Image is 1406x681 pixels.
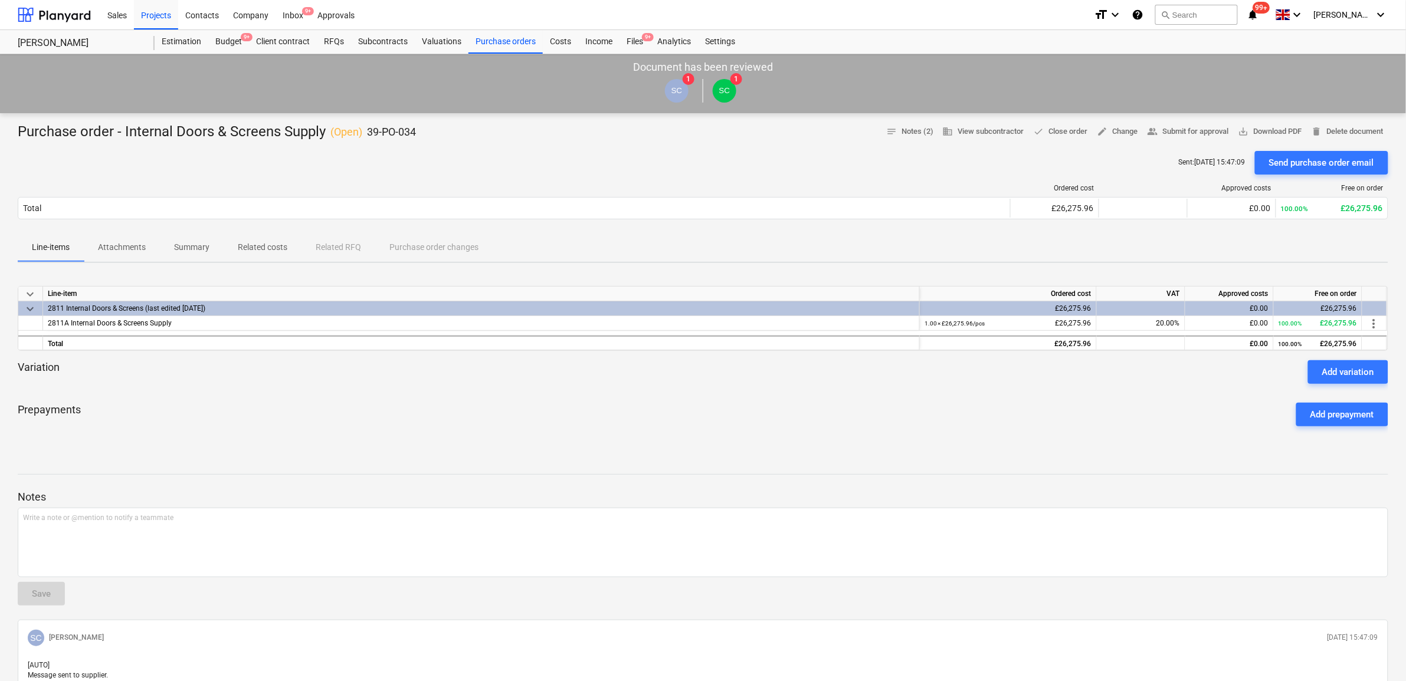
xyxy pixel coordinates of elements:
[1190,316,1269,331] div: £0.00
[1161,10,1170,19] span: search
[1279,301,1357,316] div: £26,275.96
[713,79,736,103] div: Sam Cornford
[241,33,253,41] span: 9+
[1143,123,1234,141] button: Submit for approval
[468,30,543,54] a: Purchase orders
[925,301,1092,316] div: £26,275.96
[1238,126,1249,137] span: save_alt
[1097,287,1185,301] div: VAT
[1093,123,1143,141] button: Change
[620,30,650,54] div: Files
[1274,287,1362,301] div: Free on order
[1148,126,1158,137] span: people_alt
[1094,8,1108,22] i: format_size
[249,30,317,54] a: Client contract
[1238,125,1302,139] span: Download PDF
[1132,8,1143,22] i: Knowledge base
[1279,337,1357,351] div: £26,275.96
[1307,123,1388,141] button: Delete document
[886,126,897,137] span: notes
[698,30,742,54] a: Settings
[1192,203,1271,213] div: £0.00
[351,30,415,54] a: Subcontracts
[18,123,416,142] div: Purchase order - Internal Doors & Screens Supply
[1179,157,1246,167] p: Sent : [DATE] 15:47:09
[23,203,41,213] div: Total
[671,86,683,95] span: SC
[302,7,314,15] span: 9+
[938,123,1029,141] button: View subcontractor
[208,30,249,54] a: Budget9+
[1314,10,1373,19] span: [PERSON_NAME]
[174,241,209,254] p: Summary
[1247,8,1259,22] i: notifications
[1253,2,1270,14] span: 99+
[1269,155,1374,170] div: Send purchase order email
[317,30,351,54] a: RFQs
[1192,184,1271,192] div: Approved costs
[155,30,208,54] a: Estimation
[32,241,70,254] p: Line-items
[1190,337,1269,351] div: £0.00
[881,123,938,141] button: Notes (2)
[238,241,287,254] p: Related costs
[23,287,37,301] span: keyboard_arrow_down
[683,73,694,85] span: 1
[49,633,104,643] p: [PERSON_NAME]
[925,320,985,327] small: 1.00 × £26,275.96 / pcs
[367,125,416,139] p: 39-PO-034
[665,79,689,103] div: Sam Cornford
[1328,633,1378,643] p: [DATE] 15:47:09
[920,287,1097,301] div: Ordered cost
[1281,184,1384,192] div: Free on order
[543,30,578,54] a: Costs
[1308,360,1388,384] button: Add variation
[730,73,742,85] span: 1
[1097,126,1108,137] span: edit
[1310,407,1374,422] div: Add prepayment
[1322,364,1374,380] div: Add variation
[1374,8,1388,22] i: keyboard_arrow_down
[18,403,81,426] p: Prepayments
[1015,203,1094,213] div: £26,275.96
[1290,8,1305,22] i: keyboard_arrow_down
[43,287,920,301] div: Line-item
[633,60,773,74] p: Document has been reviewed
[1279,341,1302,347] small: 100.00%
[1029,123,1093,141] button: Close order
[1279,320,1302,327] small: 100.00%
[1255,151,1388,175] button: Send purchase order email
[620,30,650,54] a: Files9+
[48,319,172,327] span: 2811A Internal Doors & Screens Supply
[23,302,37,316] span: keyboard_arrow_down
[886,125,933,139] span: Notes (2)
[943,126,953,137] span: business
[208,30,249,54] div: Budget
[1185,287,1274,301] div: Approved costs
[1034,125,1088,139] span: Close order
[28,661,108,679] span: [AUTO] Message sent to supplier.
[943,125,1024,139] span: View subcontractor
[925,337,1092,351] div: £26,275.96
[719,86,730,95] span: SC
[1279,316,1357,331] div: £26,275.96
[1281,203,1383,213] div: £26,275.96
[1190,301,1269,316] div: £0.00
[1108,8,1122,22] i: keyboard_arrow_down
[18,360,60,384] p: Variation
[1148,125,1229,139] span: Submit for approval
[650,30,698,54] a: Analytics
[98,241,146,254] p: Attachments
[642,33,654,41] span: 9+
[18,490,1388,504] p: Notes
[1015,184,1094,192] div: Ordered cost
[415,30,468,54] a: Valuations
[1312,125,1384,139] span: Delete document
[1097,125,1138,139] span: Change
